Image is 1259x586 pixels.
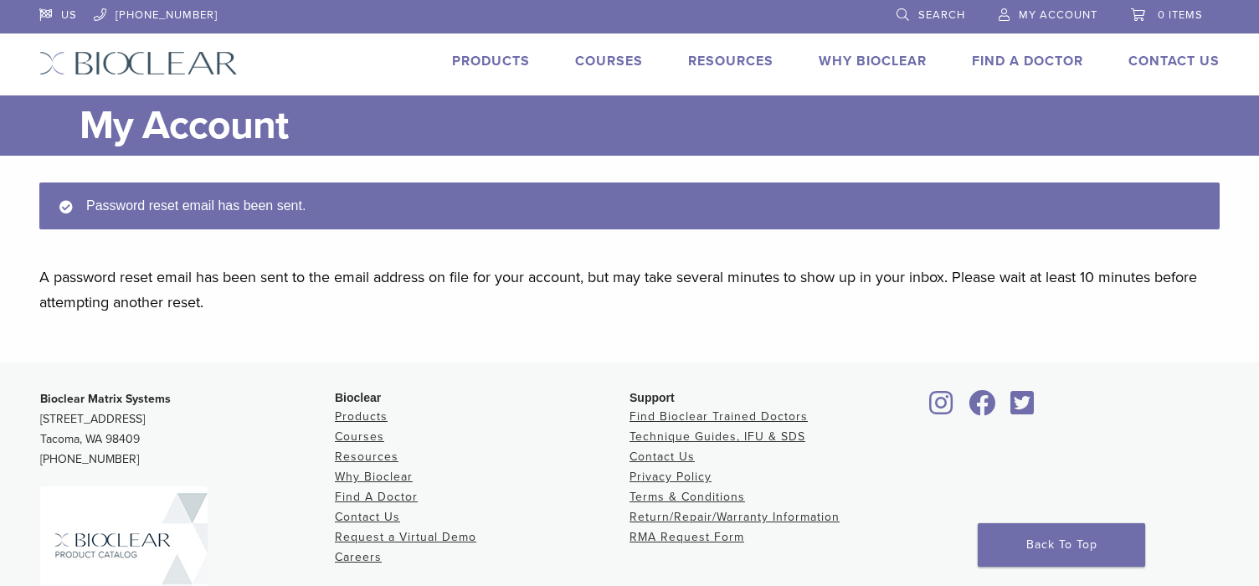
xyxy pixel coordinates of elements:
[452,53,530,69] a: Products
[80,95,1220,156] h1: My Account
[39,51,238,75] img: Bioclear
[629,450,695,464] a: Contact Us
[629,391,675,404] span: Support
[335,550,382,564] a: Careers
[918,8,965,22] span: Search
[688,53,773,69] a: Resources
[629,429,805,444] a: Technique Guides, IFU & SDS
[335,391,381,404] span: Bioclear
[1158,8,1203,22] span: 0 items
[629,530,744,544] a: RMA Request Form
[972,53,1083,69] a: Find A Doctor
[335,450,398,464] a: Resources
[1005,400,1040,417] a: Bioclear
[819,53,927,69] a: Why Bioclear
[40,392,171,406] strong: Bioclear Matrix Systems
[335,470,413,484] a: Why Bioclear
[40,389,335,470] p: [STREET_ADDRESS] Tacoma, WA 98409 [PHONE_NUMBER]
[629,490,745,504] a: Terms & Conditions
[39,182,1220,229] div: Password reset email has been sent.
[335,510,400,524] a: Contact Us
[335,409,388,424] a: Products
[575,53,643,69] a: Courses
[963,400,1001,417] a: Bioclear
[335,530,476,544] a: Request a Virtual Demo
[1019,8,1097,22] span: My Account
[1128,53,1220,69] a: Contact Us
[335,429,384,444] a: Courses
[978,523,1145,567] a: Back To Top
[629,470,712,484] a: Privacy Policy
[924,400,959,417] a: Bioclear
[335,490,418,504] a: Find A Doctor
[629,409,808,424] a: Find Bioclear Trained Doctors
[629,510,840,524] a: Return/Repair/Warranty Information
[39,265,1220,315] p: A password reset email has been sent to the email address on file for your account, but may take ...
